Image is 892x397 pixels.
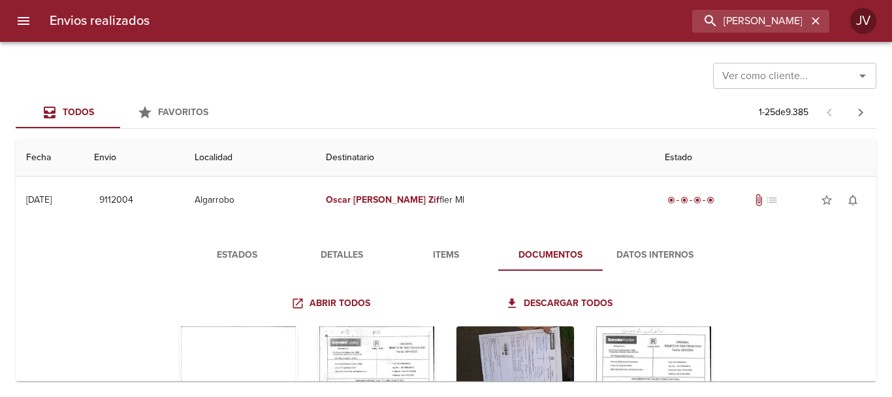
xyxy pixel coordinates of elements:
[667,196,675,204] span: radio_button_checked
[16,139,84,177] th: Fecha
[508,296,613,312] span: Descargar todos
[50,10,150,31] h6: Envios realizados
[654,139,876,177] th: Estado
[94,188,138,213] button: 9112004
[184,177,316,224] td: Algarrobo
[752,194,765,207] span: Tiene documentos adjuntos
[297,247,386,264] span: Detalles
[850,8,876,34] div: JV
[315,139,654,177] th: Destinatario
[665,194,717,207] div: Entregado
[680,196,688,204] span: radio_button_checked
[158,107,208,118] span: Favoritos
[853,67,872,85] button: Abrir
[193,247,281,264] span: Estados
[765,194,778,207] span: No tiene pedido asociado
[850,8,876,34] div: Abrir información de usuario
[845,97,876,128] span: Pagina siguiente
[289,292,375,316] a: Abrir todos
[63,107,94,118] span: Todos
[693,196,701,204] span: radio_button_checked
[294,296,370,312] span: Abrir todos
[8,5,39,37] button: menu
[814,105,845,118] span: Pagina anterior
[820,194,833,207] span: star_border
[846,194,859,207] span: notifications_none
[428,194,439,205] em: Zif
[503,292,618,316] a: Descargar todos
[814,187,840,213] button: Agregar a favoritos
[840,187,866,213] button: Activar notificaciones
[759,106,808,119] p: 1 - 25 de 9.385
[99,192,133,209] span: 9112004
[84,139,184,177] th: Envio
[16,97,225,128] div: Tabs Envios
[26,194,52,205] div: [DATE]
[326,194,351,205] em: Oscar
[611,247,699,264] span: Datos Internos
[184,139,316,177] th: Localidad
[692,10,807,33] input: buscar
[402,247,490,264] span: Items
[506,247,595,264] span: Documentos
[707,196,714,204] span: radio_button_checked
[353,194,426,205] em: [PERSON_NAME]
[315,177,654,224] td: fler Ml
[185,239,707,271] div: Tabs detalle de guia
